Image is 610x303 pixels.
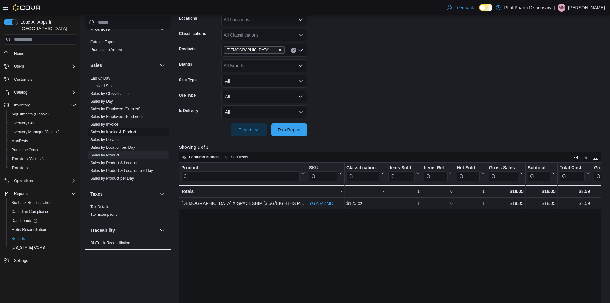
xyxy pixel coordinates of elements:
a: BioTrack Reconciliation [90,241,130,245]
a: Dashboards [6,216,79,225]
div: Matthew Nguyen [558,4,565,12]
a: Itemized Sales [90,84,116,88]
span: Home [12,49,76,57]
span: Tax Exemptions [90,212,118,217]
div: $18.05 [489,188,524,195]
label: Sale Type [179,77,197,82]
p: | [554,4,555,12]
div: Totals [181,188,305,195]
span: [US_STATE] CCRS [12,245,45,250]
button: Sales [159,62,166,69]
button: Canadian Compliance [6,207,79,216]
span: Users [12,63,76,70]
button: All [221,90,307,103]
div: Product [181,165,300,181]
button: Traceability [90,227,157,233]
div: [DEMOGRAPHIC_DATA] X SPACESHIP (3.5G/EIGHTHS PHAT SHELF) [181,199,305,207]
a: Transfers [9,164,30,172]
div: SKU [309,165,337,171]
span: Users [14,64,24,69]
a: Sales by Invoice [90,122,118,127]
span: Washington CCRS [9,244,76,251]
span: Adjustments (Classic) [12,112,49,117]
h3: Traceability [90,227,115,233]
div: 1 [457,188,485,195]
a: Sales by Location [90,138,121,142]
a: Home [12,50,27,57]
div: Taxes [85,203,171,221]
span: Manifests [12,139,28,144]
span: BioTrack Reconciliation [12,200,52,205]
a: Sales by Invoice & Product [90,130,136,134]
button: Product [181,165,305,181]
span: Settings [12,257,76,265]
button: Clear input [291,48,296,53]
button: Taxes [159,190,166,198]
span: Sales by Product per Day [90,176,134,181]
span: Sales by Product & Location [90,160,139,165]
button: Products [159,25,166,33]
label: Classifications [179,31,206,36]
button: Users [1,62,79,71]
button: Reports [6,234,79,243]
button: BioTrack Reconciliation [6,198,79,207]
div: $8.59 [560,199,590,207]
button: Reports [12,190,30,198]
span: Canadian Compliance [12,209,49,214]
button: Display options [582,153,589,161]
button: Catalog [12,88,30,96]
button: Keyboard shortcuts [571,153,579,161]
span: Export [235,123,263,136]
button: Inventory Count [6,119,79,128]
a: Catalog Export [90,40,116,44]
a: End Of Day [90,76,110,80]
div: Subtotal [528,165,550,171]
a: Sales by Day [90,99,113,104]
span: Transfers (Classic) [12,156,44,162]
div: Gross Sales [489,165,518,171]
div: 0 [424,188,453,195]
h3: Sales [90,62,102,69]
button: Traceability [159,226,166,234]
button: Customers [1,75,79,84]
div: $125 oz [346,199,384,207]
button: Transfers (Classic) [6,155,79,164]
span: Sales by Product & Location per Day [90,168,153,173]
span: Sort fields [231,155,248,160]
span: Inventory [14,103,30,108]
button: Metrc Reconciliation [6,225,79,234]
button: Open list of options [298,63,303,68]
button: Products [90,26,157,32]
div: Classification [346,165,379,181]
span: Transfers [9,164,76,172]
span: Sales by Employee (Created) [90,106,141,112]
span: Inventory Manager (Classic) [9,128,76,136]
button: All [221,105,307,118]
a: Transfers (Classic) [9,155,46,163]
span: Purchase Orders [9,146,76,154]
h3: Products [90,26,110,32]
button: Net Sold [457,165,485,181]
p: Phat Pharm Dispensary [504,4,551,12]
span: Catalog [14,90,27,95]
div: SKU URL [309,165,337,181]
button: Settings [1,256,79,265]
div: Products [85,38,171,56]
div: - [346,188,384,195]
a: Sales by Employee (Tendered) [90,114,143,119]
div: Items Ref [424,165,448,181]
button: Inventory Manager (Classic) [6,128,79,137]
span: Purchase Orders [12,147,41,153]
button: Items Sold [388,165,420,181]
a: Tax Details [90,205,109,209]
a: Metrc Reconciliation [9,226,49,233]
button: Classification [346,165,384,181]
div: $8.59 [560,188,590,195]
button: Inventory [12,101,32,109]
div: 1 [388,188,420,195]
label: Is Delivery [179,108,198,113]
button: Remove HASHBURGER X SPACESHIP (3.5G/EIGHTHS PHAT SHELF) from selection in this group [278,48,282,52]
a: Sales by Product per Day [90,176,134,181]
